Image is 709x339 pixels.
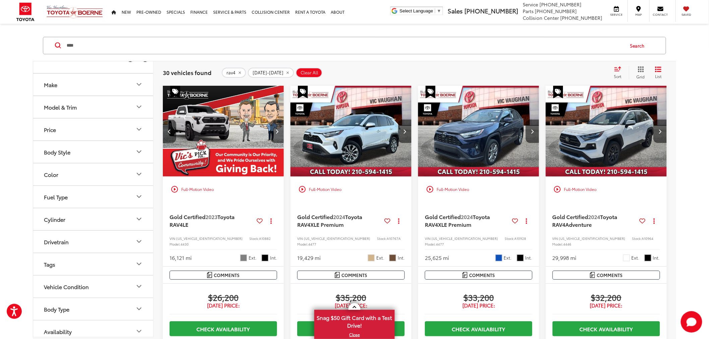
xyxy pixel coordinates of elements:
[588,213,600,220] span: 2024
[425,213,509,228] a: Gold Certified2024Toyota RAV4XLE Premium
[33,163,154,185] button: ColorColor
[521,215,532,226] button: Actions
[290,86,412,177] div: 2024 Toyota RAV4 XLE Premium 0
[425,321,532,336] a: Check Availability
[653,218,655,223] span: dropdown dots
[135,80,143,88] div: Make
[310,220,344,228] span: XLE Premium
[135,260,143,268] div: Tags
[207,272,212,278] img: Comments
[214,272,240,278] span: Comments
[222,68,246,78] button: remove rav4
[523,14,559,21] span: Collision Center
[135,282,143,290] div: Vehicle Condition
[135,215,143,223] div: Cylinder
[425,292,532,302] span: $33,200
[135,193,143,201] div: Fuel Type
[66,38,624,54] form: Search by Make, Model, or Keyword
[505,236,514,241] span: Stock:
[553,271,660,280] button: Comments
[170,86,180,98] span: Special
[290,86,412,177] a: 2024 Toyota RAV4 XLE Premium2024 Toyota RAV4 XLE Premium2024 Toyota RAV4 XLE Premium2024 Toyota R...
[377,236,387,241] span: Stock:
[496,255,502,261] span: Blue
[464,6,518,15] span: [PHONE_NUMBER]
[566,220,592,228] span: Adventure
[44,171,58,178] div: Color
[44,104,77,110] div: Model & Trim
[425,254,449,262] div: 25,625 mi
[517,255,524,261] span: Black
[297,213,362,228] span: Toyota RAV4
[535,8,577,14] span: [PHONE_NUMBER]
[46,5,103,19] img: Vic Vaughan Toyota of Boerne
[523,1,538,8] span: Service
[425,236,432,241] span: VIN:
[553,236,559,241] span: VIN:
[525,255,532,261] span: Int.
[297,242,308,247] span: Model:
[632,255,640,261] span: Ext.
[650,66,667,79] button: List View
[44,149,70,155] div: Body Style
[462,272,468,278] img: Comments
[262,255,268,261] span: Black
[135,125,143,133] div: Price
[526,218,527,223] span: dropdown dots
[632,236,642,241] span: Stock:
[368,255,375,261] span: Pearl
[297,321,405,336] a: Check Availability
[33,208,154,230] button: CylinderCylinder
[564,242,572,247] span: 4446
[181,242,189,247] span: 4430
[170,242,181,247] span: Model:
[240,255,247,261] span: Gray
[629,66,650,79] button: Grid View
[523,8,534,14] span: Parts
[301,70,318,75] span: Clear All
[270,255,277,261] span: Int.
[44,216,65,222] div: Cylinder
[249,255,257,261] span: Ext.
[418,86,540,177] div: 2024 Toyota RAV4 XLE Premium 0
[540,1,582,8] span: [PHONE_NUMBER]
[545,86,667,177] div: 2024 Toyota RAV4 Adventure 0
[315,311,394,331] span: Snag $50 Gift Card with a Test Drive!
[170,236,176,241] span: VIN:
[653,255,660,261] span: Int.
[33,141,154,163] button: Body StyleBody Style
[400,8,433,13] span: Select Language
[436,242,444,247] span: 4477
[681,311,702,333] button: Toggle Chat Window
[163,86,285,177] div: 2023 Toyota RAV4 LE 4
[624,37,654,54] button: Search
[342,272,368,278] span: Comments
[545,86,667,177] a: 2024 Toyota RAV4 Adventure2024 Toyota RAV4 Adventure2024 Toyota RAV4 Adventure2024 Toyota RAV4 Ad...
[170,254,192,262] div: 16,121 mi
[33,298,154,320] button: Body TypeBody Type
[504,255,512,261] span: Ext.
[648,215,660,226] button: Actions
[655,73,662,79] span: List
[297,236,304,241] span: VIN:
[553,292,660,302] span: $32,200
[448,6,463,15] span: Sales
[514,236,526,241] span: A10928
[170,321,277,336] a: Check Availability
[227,70,236,75] span: rav4
[645,255,651,261] span: Black
[425,271,532,280] button: Comments
[249,236,259,241] span: Stock:
[44,261,55,267] div: Tags
[418,86,540,177] a: 2024 Toyota RAV4 XLE Premium2024 Toyota RAV4 XLE Premium2024 Toyota RAV4 XLE Premium2024 Toyota R...
[426,86,436,98] span: Special
[259,236,271,241] span: A10882
[553,242,564,247] span: Model:
[44,328,72,335] div: Availability
[253,70,283,75] span: [DATE]-[DATE]
[298,86,308,98] span: Special
[44,81,57,88] div: Make
[590,272,595,278] img: Comments
[163,86,285,177] img: 2023 Toyota RAV4 LE
[44,239,69,245] div: Drivetrain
